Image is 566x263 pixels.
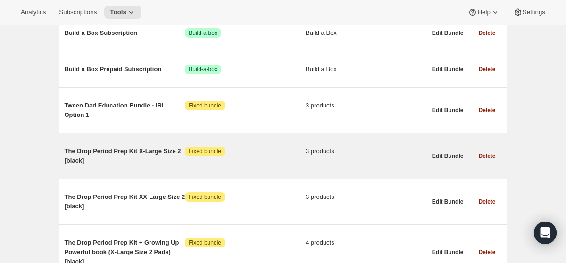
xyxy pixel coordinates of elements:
[473,246,501,259] button: Delete
[432,29,464,37] span: Edit Bundle
[21,8,46,16] span: Analytics
[189,29,217,37] span: Build-a-box
[508,6,551,19] button: Settings
[477,8,490,16] span: Help
[306,28,426,38] span: Build a Box
[432,66,464,73] span: Edit Bundle
[473,26,501,40] button: Delete
[426,26,469,40] button: Edit Bundle
[462,6,505,19] button: Help
[65,28,185,38] span: Build a Box Subscription
[65,147,185,165] span: The Drop Period Prep Kit X-Large Size 2 [black]
[65,192,185,211] span: The Drop Period Prep Kit XX-Large Size 2 [black]
[110,8,126,16] span: Tools
[65,65,185,74] span: Build a Box Prepaid Subscription
[478,152,495,160] span: Delete
[473,195,501,208] button: Delete
[189,102,221,109] span: Fixed bundle
[426,246,469,259] button: Edit Bundle
[478,107,495,114] span: Delete
[432,248,464,256] span: Edit Bundle
[15,6,51,19] button: Analytics
[306,238,426,247] span: 4 products
[426,104,469,117] button: Edit Bundle
[306,101,426,110] span: 3 products
[473,104,501,117] button: Delete
[534,222,557,244] div: Open Intercom Messenger
[432,107,464,114] span: Edit Bundle
[65,101,185,120] span: Tween Dad Education Bundle - IRL Option 1
[189,239,221,247] span: Fixed bundle
[473,149,501,163] button: Delete
[53,6,102,19] button: Subscriptions
[59,8,97,16] span: Subscriptions
[478,198,495,205] span: Delete
[306,147,426,156] span: 3 products
[189,148,221,155] span: Fixed bundle
[306,65,426,74] span: Build a Box
[426,195,469,208] button: Edit Bundle
[189,193,221,201] span: Fixed bundle
[189,66,217,73] span: Build-a-box
[478,248,495,256] span: Delete
[523,8,545,16] span: Settings
[478,29,495,37] span: Delete
[306,192,426,202] span: 3 products
[473,63,501,76] button: Delete
[426,149,469,163] button: Edit Bundle
[104,6,141,19] button: Tools
[432,198,464,205] span: Edit Bundle
[478,66,495,73] span: Delete
[432,152,464,160] span: Edit Bundle
[426,63,469,76] button: Edit Bundle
